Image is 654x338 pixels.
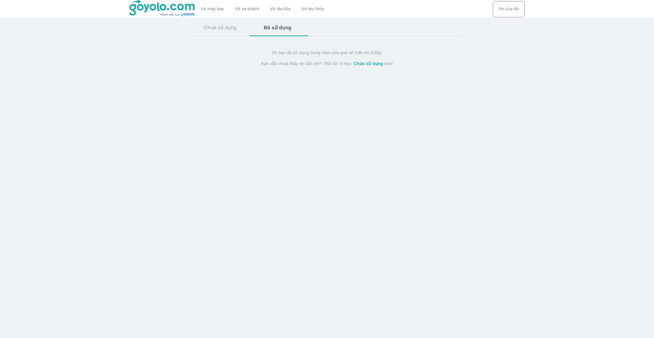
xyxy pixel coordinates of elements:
div: basic tabs example [190,19,464,36]
a: Vé máy bay [201,6,224,12]
button: Chưa sử dụng [190,19,250,36]
span: Thử tìm ở mục nhé! [323,61,393,66]
a: Vé tàu lửa [265,1,296,17]
a: Vé xe khách [235,6,259,12]
div: choose transportation mode [196,1,330,17]
span: Bạn vẫn chưa thấy vé cần tìm? [261,61,322,66]
strong: Chưa sử dụng [354,61,383,66]
button: Vé của tôi [493,1,525,17]
span: Vé bạn đã sử dụng trong năm vừa qua sẽ hiển thị ở đây. [272,50,383,56]
button: Vé tàu thủy [296,1,330,17]
div: choose transportation mode [493,1,525,17]
button: Đã sử dụng [250,19,305,36]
